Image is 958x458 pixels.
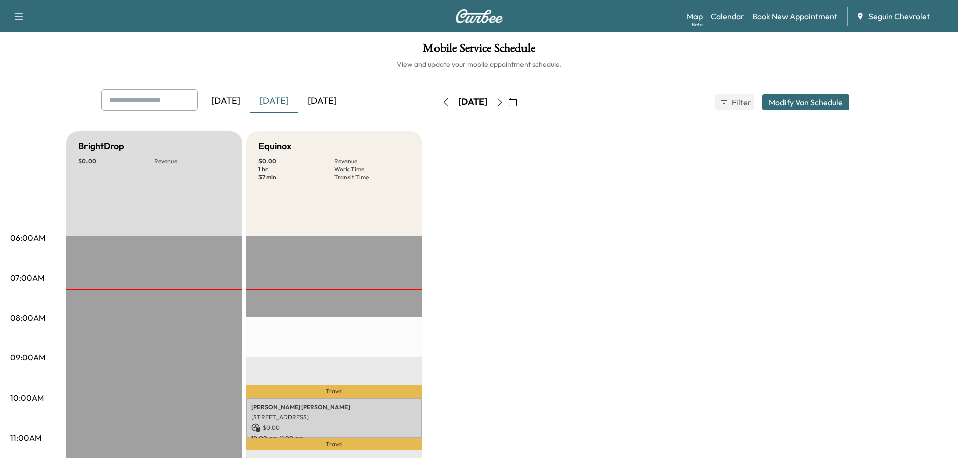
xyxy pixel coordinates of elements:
[458,96,487,108] div: [DATE]
[251,413,417,421] p: [STREET_ADDRESS]
[752,10,837,22] a: Book New Appointment
[258,139,291,153] h5: Equinox
[10,312,45,324] p: 08:00AM
[78,157,154,165] p: $ 0.00
[258,157,334,165] p: $ 0.00
[687,10,703,22] a: MapBeta
[10,351,45,363] p: 09:00AM
[868,10,930,22] span: Seguin Chevrolet
[258,173,334,181] p: 37 min
[258,165,334,173] p: 1 hr
[334,173,410,181] p: Transit Time
[10,432,41,444] p: 11:00AM
[10,271,44,284] p: 07:00AM
[251,434,417,442] p: 10:00 am - 11:00 am
[334,157,410,165] p: Revenue
[202,89,250,113] div: [DATE]
[10,232,45,244] p: 06:00AM
[10,392,44,404] p: 10:00AM
[154,157,230,165] p: Revenue
[298,89,346,113] div: [DATE]
[10,42,948,59] h1: Mobile Service Schedule
[78,139,124,153] h5: BrightDrop
[762,94,849,110] button: Modify Van Schedule
[692,21,703,28] div: Beta
[251,403,417,411] p: [PERSON_NAME] [PERSON_NAME]
[250,89,298,113] div: [DATE]
[334,165,410,173] p: Work Time
[10,59,948,69] h6: View and update your mobile appointment schedule.
[715,94,754,110] button: Filter
[455,9,503,23] img: Curbee Logo
[711,10,744,22] a: Calendar
[732,96,750,108] span: Filter
[251,423,417,432] p: $ 0.00
[246,438,422,450] p: Travel
[246,385,422,398] p: Travel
